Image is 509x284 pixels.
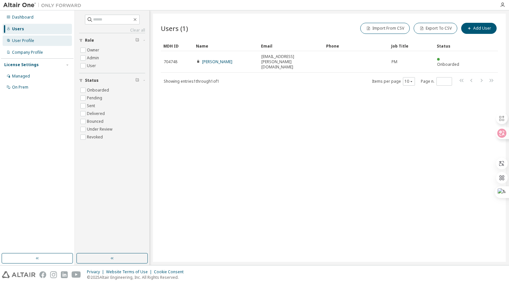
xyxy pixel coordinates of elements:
[87,275,187,280] p: © 2025 Altair Engineering, Inc. All Rights Reserved.
[50,271,57,278] img: instagram.svg
[87,269,106,275] div: Privacy
[79,73,145,88] button: Status
[261,41,321,51] div: Email
[3,2,85,8] img: Altair One
[87,86,110,94] label: Onboarded
[437,41,464,51] div: Status
[12,85,28,90] div: On Prem
[164,78,219,84] span: Showing entries 1 through 1 of 1
[106,269,154,275] div: Website Terms of Use
[85,78,99,83] span: Status
[202,59,232,64] a: [PERSON_NAME]
[87,94,103,102] label: Pending
[61,271,68,278] img: linkedin.svg
[2,271,35,278] img: altair_logo.svg
[85,38,94,43] span: Role
[437,62,459,67] span: Onboarded
[392,59,397,64] span: PM
[164,59,177,64] span: 704748
[87,102,96,110] label: Sent
[372,77,415,86] span: Items per page
[163,41,191,51] div: MDH ID
[261,54,321,70] span: [EMAIL_ADDRESS][PERSON_NAME][DOMAIN_NAME]
[391,41,432,51] div: Job Title
[87,118,105,125] label: Bounced
[12,26,24,32] div: Users
[87,46,101,54] label: Owner
[12,15,34,20] div: Dashboard
[12,50,43,55] div: Company Profile
[135,38,139,43] span: Clear filter
[87,62,97,70] label: User
[196,41,256,51] div: Name
[461,23,497,34] button: Add User
[4,62,39,67] div: License Settings
[39,271,46,278] img: facebook.svg
[326,41,386,51] div: Phone
[79,33,145,48] button: Role
[12,38,34,43] div: User Profile
[87,54,100,62] label: Admin
[135,78,139,83] span: Clear filter
[421,77,452,86] span: Page n.
[79,28,145,33] a: Clear all
[161,24,188,33] span: Users (1)
[87,125,114,133] label: Under Review
[405,79,413,84] button: 10
[72,271,81,278] img: youtube.svg
[154,269,187,275] div: Cookie Consent
[87,110,106,118] label: Delivered
[414,23,457,34] button: Export To CSV
[360,23,410,34] button: Import From CSV
[12,74,30,79] div: Managed
[87,133,104,141] label: Revoked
